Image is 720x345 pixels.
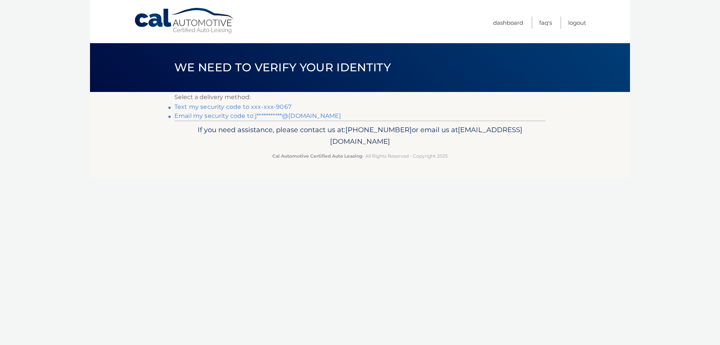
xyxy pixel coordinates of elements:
p: - All Rights Reserved - Copyright 2025 [179,152,541,160]
span: We need to verify your identity [174,60,391,74]
span: [PHONE_NUMBER] [345,125,412,134]
a: Cal Automotive [134,8,235,34]
p: If you need assistance, please contact us at: or email us at [179,124,541,148]
a: FAQ's [539,17,552,29]
a: Dashboard [493,17,523,29]
a: Logout [568,17,586,29]
strong: Cal Automotive Certified Auto Leasing [272,153,362,159]
p: Select a delivery method: [174,92,546,102]
a: Text my security code to xxx-xxx-9067 [174,103,291,110]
